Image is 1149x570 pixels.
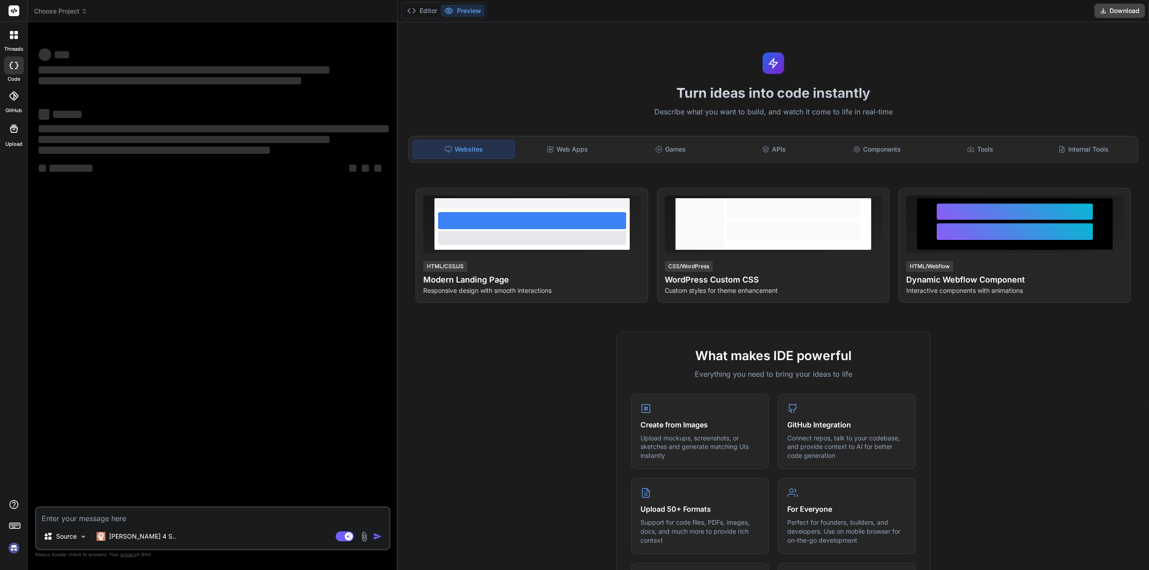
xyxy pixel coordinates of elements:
span: ‌ [39,77,301,84]
div: Internal Tools [1033,140,1134,159]
h4: For Everyone [787,504,906,514]
p: Describe what you want to build, and watch it come to life in real-time [403,106,1144,118]
p: Custom styles for theme enhancement [665,286,882,295]
h4: GitHub Integration [787,419,906,430]
span: ‌ [39,109,49,120]
label: threads [4,45,23,53]
button: Editor [403,4,441,17]
img: Claude 4 Sonnet [96,532,105,541]
p: [PERSON_NAME] 4 S.. [109,532,176,541]
span: Choose Project [34,7,88,16]
span: ‌ [39,125,389,132]
h1: Turn ideas into code instantly [403,85,1144,101]
span: privacy [120,552,136,557]
span: ‌ [374,165,382,172]
span: ‌ [39,165,46,172]
p: Source [56,532,77,541]
span: ‌ [39,48,51,61]
button: Download [1094,4,1145,18]
label: Upload [5,140,22,148]
span: ‌ [39,66,329,74]
span: ‌ [53,111,82,118]
img: signin [6,540,22,556]
h4: WordPress Custom CSS [665,274,882,286]
label: GitHub [5,107,22,114]
div: Websites [412,140,515,159]
h4: Create from Images [640,419,759,430]
p: Perfect for founders, builders, and developers. Use on mobile browser for on-the-go development [787,518,906,544]
h4: Modern Landing Page [423,274,640,286]
div: CSS/WordPress [665,261,713,272]
p: Support for code files, PDFs, images, docs, and much more to provide rich context [640,518,759,544]
span: ‌ [55,51,69,58]
div: Components [826,140,928,159]
div: HTML/Webflow [906,261,953,272]
span: ‌ [362,165,369,172]
h2: What makes IDE powerful [631,346,916,365]
p: Everything you need to bring your ideas to life [631,369,916,379]
div: APIs [723,140,824,159]
label: code [8,75,20,83]
img: attachment [359,531,369,542]
span: ‌ [39,136,329,143]
div: Tools [930,140,1031,159]
p: Connect repos, talk to your codebase, and provide context to AI for better code generation [787,434,906,460]
div: Games [620,140,721,159]
p: Upload mockups, screenshots, or sketches and generate matching UIs instantly [640,434,759,460]
button: Preview [441,4,485,17]
span: ‌ [39,147,270,154]
span: ‌ [349,165,356,172]
h4: Dynamic Webflow Component [906,274,1123,286]
img: Pick Models [79,533,87,540]
span: ‌ [49,165,92,172]
p: Interactive components with animations [906,286,1123,295]
div: Web Apps [517,140,618,159]
img: icon [373,532,382,541]
div: HTML/CSS/JS [423,261,467,272]
p: Responsive design with smooth interactions [423,286,640,295]
h4: Upload 50+ Formats [640,504,759,514]
p: Always double-check its answers. Your in Bind [35,550,390,559]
